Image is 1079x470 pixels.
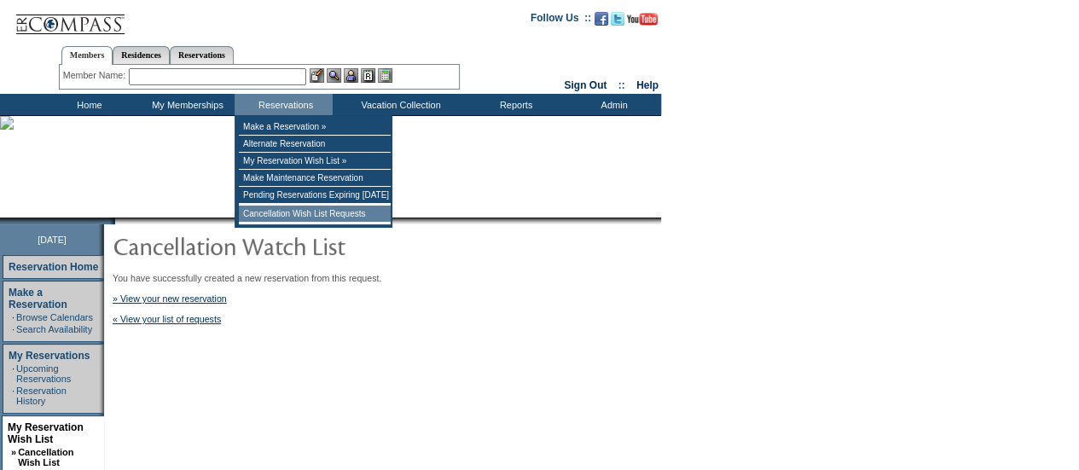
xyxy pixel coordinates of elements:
img: blank.gif [115,218,117,224]
td: · [12,324,15,334]
a: My Reservation Wish List [8,421,84,445]
img: b_edit.gif [310,68,324,83]
a: Make a Reservation [9,287,67,310]
td: Make Maintenance Reservation [239,170,391,187]
td: My Memberships [136,94,235,115]
td: · [12,312,15,322]
a: Subscribe to our YouTube Channel [627,17,658,27]
td: Follow Us :: [531,10,591,31]
a: Help [636,79,658,91]
a: Search Availability [16,324,92,334]
td: Reports [465,94,563,115]
a: Reservations [170,46,234,64]
td: · [12,363,15,384]
td: My Reservation Wish List » [239,153,391,170]
a: My Reservations [9,350,90,362]
b: » [11,447,16,457]
img: Follow us on Twitter [611,12,624,26]
img: Reservations [361,68,375,83]
span: [DATE] [38,235,67,245]
img: b_calculator.gif [378,68,392,83]
td: Home [38,94,136,115]
a: Reservation Home [9,261,98,273]
td: Vacation Collection [333,94,465,115]
a: Reservation History [16,386,67,406]
span: :: [618,79,625,91]
td: · [12,386,15,406]
a: Sign Out [564,79,606,91]
td: Make a Reservation » [239,119,391,136]
td: Reservations [235,94,333,115]
img: Subscribe to our YouTube Channel [627,13,658,26]
span: You have successfully created a new reservation from this request. [113,273,381,283]
img: Impersonate [344,68,358,83]
img: pgTtlCancellationNotification.gif [113,229,454,263]
a: Members [61,46,113,65]
div: Member Name: [63,68,129,83]
a: « View your list of requests [113,314,221,324]
img: View [327,68,341,83]
a: Become our fan on Facebook [595,17,608,27]
a: Browse Calendars [16,312,93,322]
a: Residences [113,46,170,64]
a: Follow us on Twitter [611,17,624,27]
td: Admin [563,94,661,115]
td: Pending Reservations Expiring [DATE] [239,187,391,204]
td: Cancellation Wish List Requests [239,206,391,223]
td: Alternate Reservation [239,136,391,153]
img: promoShadowLeftCorner.gif [109,218,115,224]
a: Cancellation Wish List [18,447,73,467]
a: Upcoming Reservations [16,363,71,384]
a: » View your new reservation [113,293,227,304]
img: Become our fan on Facebook [595,12,608,26]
